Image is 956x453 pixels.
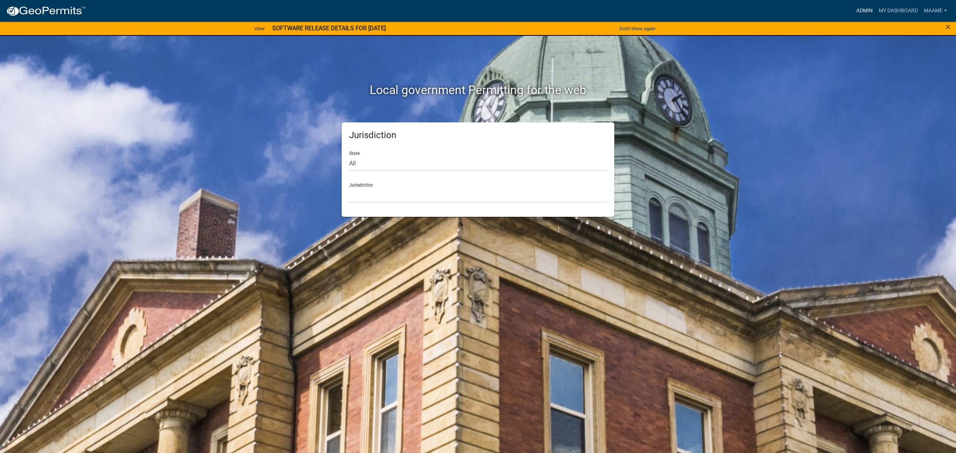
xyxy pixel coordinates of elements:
[921,4,950,18] a: Maame
[853,4,876,18] a: Admin
[876,4,921,18] a: My Dashboard
[272,25,386,32] strong: SOFTWARE RELEASE DETAILS FOR [DATE]
[946,22,950,32] span: ×
[349,130,607,141] h5: Jurisdiction
[946,22,950,31] button: Close
[271,83,685,97] h2: Local government Permitting for the web
[251,22,268,35] a: View
[617,22,658,35] button: Don't show again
